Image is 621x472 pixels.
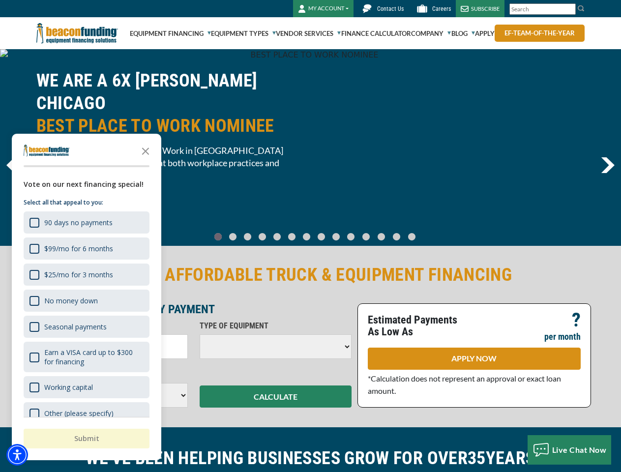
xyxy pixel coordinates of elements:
[341,18,411,49] a: Finance Calculator
[44,322,107,331] div: Seasonal payments
[24,179,149,190] div: Vote on our next financing special!
[24,290,149,312] div: No money down
[36,69,305,137] h2: WE ARE A 6X [PERSON_NAME] CHICAGO
[572,314,581,326] p: ?
[360,233,372,241] a: Go To Slide 10
[345,233,357,241] a: Go To Slide 9
[6,444,28,466] div: Accessibility Menu
[24,402,149,424] div: Other (please specify)
[242,233,254,241] a: Go To Slide 2
[227,233,239,241] a: Go To Slide 1
[24,429,149,448] button: Submit
[468,448,486,469] span: 35
[286,233,298,241] a: Go To Slide 5
[24,264,149,286] div: $25/mo for 3 months
[24,198,149,207] p: Select all that appeal to you:
[495,25,585,42] a: ef-team-of-the-year
[411,18,451,49] a: Company
[368,348,581,370] a: APPLY NOW
[44,383,93,392] div: Working capital
[271,233,283,241] a: Go To Slide 4
[200,320,352,332] p: TYPE OF EQUIPMENT
[36,145,305,181] span: [PERSON_NAME] Best Places to Work in [GEOGRAPHIC_DATA] recognizes employers that excel at both wo...
[475,18,495,49] a: Apply
[6,157,20,173] a: previous
[44,296,98,305] div: No money down
[36,115,305,137] span: BEST PLACE TO WORK NOMINEE
[368,374,561,395] span: *Calculation does not represent an approval or exact loan amount.
[390,233,403,241] a: Go To Slide 12
[601,157,615,173] img: Right Navigator
[24,145,70,156] img: Company logo
[301,233,313,241] a: Go To Slide 6
[451,18,475,49] a: Blog
[330,233,342,241] a: Go To Slide 8
[44,270,113,279] div: $25/mo for 3 months
[406,233,418,241] a: Go To Slide 13
[44,244,113,253] div: $99/mo for 6 months
[24,316,149,338] div: Seasonal payments
[552,445,607,454] span: Live Chat Now
[211,18,276,49] a: Equipment Types
[36,264,585,286] h2: FAST & AFFORDABLE TRUCK & EQUIPMENT FINANCING
[375,233,387,241] a: Go To Slide 11
[509,3,576,15] input: Search
[377,5,404,12] span: Contact Us
[276,18,341,49] a: Vendor Services
[368,314,469,338] p: Estimated Payments As Low As
[44,218,113,227] div: 90 days no payments
[130,18,211,49] a: Equipment Financing
[36,303,352,315] p: ESTIMATE YOUR MONTHLY PAYMENT
[577,4,585,12] img: Search
[432,5,451,12] span: Careers
[257,233,268,241] a: Go To Slide 3
[36,447,585,470] h2: WE'VE BEEN HELPING BUSINESSES GROW FOR OVER YEARS
[44,409,114,418] div: Other (please specify)
[565,5,573,13] a: Clear search text
[24,237,149,260] div: $99/mo for 6 months
[200,385,352,408] button: CALCULATE
[316,233,327,241] a: Go To Slide 7
[136,141,155,160] button: Close the survey
[44,348,144,366] div: Earn a VISA card up to $300 for financing
[24,342,149,372] div: Earn a VISA card up to $300 for financing
[36,17,118,49] img: Beacon Funding Corporation logo
[528,435,612,465] button: Live Chat Now
[212,233,224,241] a: Go To Slide 0
[601,157,615,173] a: next
[544,331,581,343] p: per month
[6,157,20,173] img: Left Navigator
[24,376,149,398] div: Working capital
[24,211,149,234] div: 90 days no payments
[12,134,161,460] div: Survey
